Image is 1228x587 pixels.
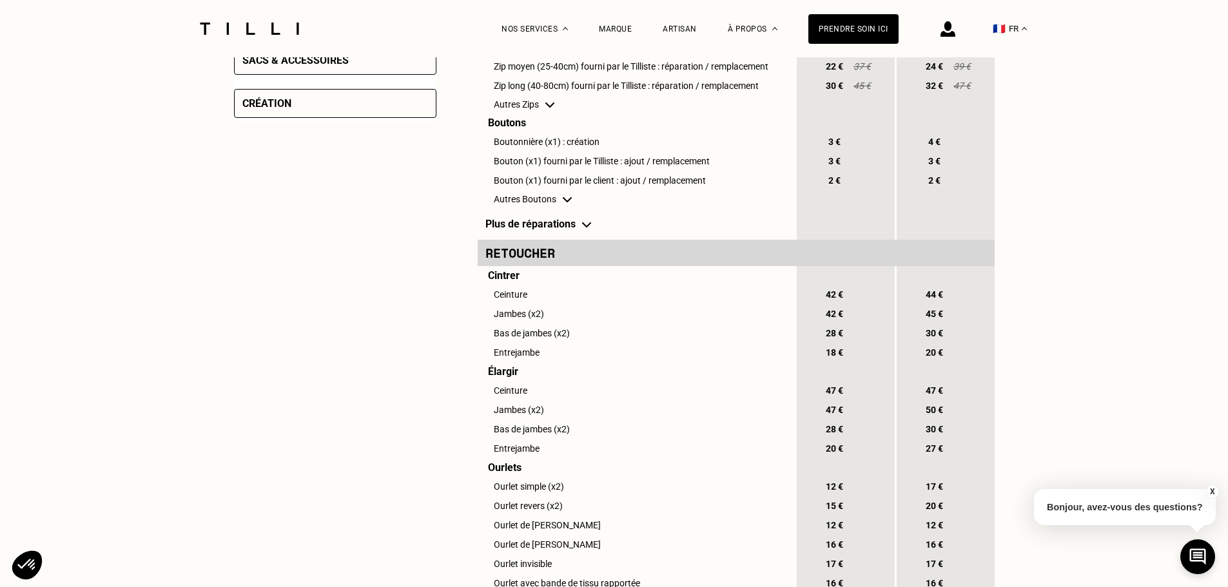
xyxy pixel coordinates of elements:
td: Bas de jambes (x2) [478,419,795,439]
span: 42 € [823,309,846,319]
td: Ourlet de [PERSON_NAME] [478,515,795,535]
img: icône connexion [940,21,955,37]
span: 18 € [823,347,846,358]
td: Ourlet simple (x2) [478,477,795,496]
span: 22 € [823,61,846,72]
td: Bas de jambes (x2) [478,323,795,343]
span: 47 € [823,385,846,396]
img: Logo du service de couturière Tilli [195,23,304,35]
a: Prendre soin ici [808,14,899,44]
span: 4 € [923,137,946,147]
span: 39 € [953,61,972,72]
img: menu déroulant [1022,27,1027,30]
td: Entrejambe [478,439,795,458]
td: Jambes (x2) [478,400,795,419]
td: Ceinture [478,381,795,400]
img: chevron [545,102,554,108]
td: Entrejambe [478,343,795,362]
span: 12 € [923,520,946,530]
span: 20 € [823,443,846,454]
span: 50 € [923,405,946,415]
td: Ourlet revers (x2) [478,496,795,515]
span: 30 € [823,81,846,91]
td: Boutonnière (x1) : création [478,132,795,151]
span: 47 € [823,405,846,415]
td: Ceinture [478,285,795,304]
td: Boutons [478,113,795,132]
td: Bouton (x1) fourni par le Tilliste : ajout / remplacement [478,151,795,171]
span: 20 € [923,501,946,511]
span: 3 € [923,156,946,166]
td: Autres Zips [478,95,795,113]
td: Zip moyen (25-40cm) fourni par le Tilliste : réparation / remplacement [478,57,795,76]
span: 24 € [923,61,946,72]
span: 17 € [823,559,846,569]
span: 3 € [823,156,846,166]
span: 27 € [923,443,946,454]
span: 12 € [823,481,846,492]
span: 42 € [823,289,846,300]
span: 15 € [823,501,846,511]
td: Ourlet de [PERSON_NAME] [478,535,795,554]
p: Bonjour, avez-vous des questions? [1034,489,1216,525]
span: 17 € [923,559,946,569]
img: Menu déroulant [563,27,568,30]
span: 30 € [923,328,946,338]
img: chevron [563,197,572,202]
td: Plus de réparations [478,208,795,240]
td: Zip long (40-80cm) fourni par le Tilliste : réparation / remplacement [478,76,795,95]
span: 30 € [923,424,946,434]
img: Menu déroulant à propos [772,27,777,30]
span: 45 € [923,309,946,319]
span: 37 € [853,61,872,72]
td: Cintrer [478,266,795,285]
span: 🇫🇷 [993,23,1006,35]
span: 47 € [953,81,972,91]
button: X [1205,485,1218,499]
span: 16 € [923,539,946,550]
span: 45 € [853,81,872,91]
img: chevron [582,222,591,227]
a: Marque [599,24,632,34]
span: 17 € [923,481,946,492]
td: Ourlet invisible [478,554,795,573]
span: 28 € [823,424,846,434]
span: 20 € [923,347,946,358]
span: 28 € [823,328,846,338]
span: 12 € [823,520,846,530]
span: 47 € [923,385,946,396]
td: Élargir [478,362,795,381]
span: 16 € [823,539,846,550]
td: Retoucher [478,240,795,266]
td: Ourlets [478,458,795,477]
td: Autres Boutons [478,190,795,208]
span: 2 € [823,175,846,186]
span: 32 € [923,81,946,91]
div: Sacs & accessoires [242,54,349,66]
span: 3 € [823,137,846,147]
span: 2 € [923,175,946,186]
td: Bouton (x1) fourni par le client : ajout / remplacement [478,171,795,190]
span: 44 € [923,289,946,300]
div: Création [242,97,291,110]
a: Artisan [663,24,697,34]
td: Jambes (x2) [478,304,795,323]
